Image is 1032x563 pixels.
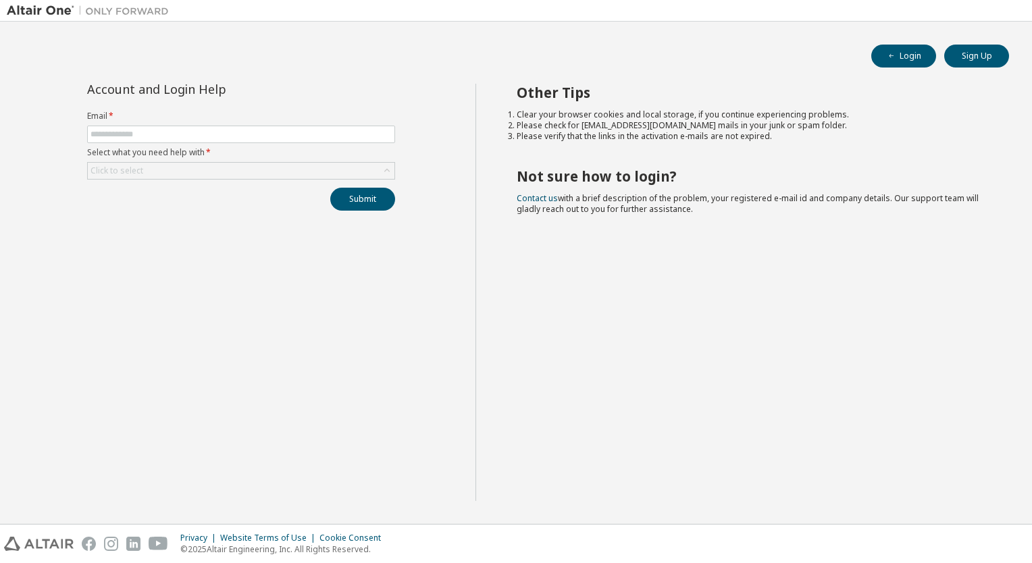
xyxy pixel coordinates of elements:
p: © 2025 Altair Engineering, Inc. All Rights Reserved. [180,543,389,555]
button: Submit [330,188,395,211]
img: youtube.svg [149,537,168,551]
div: Privacy [180,533,220,543]
li: Please check for [EMAIL_ADDRESS][DOMAIN_NAME] mails in your junk or spam folder. [517,120,985,131]
button: Sign Up [944,45,1009,68]
button: Login [871,45,936,68]
div: Click to select [91,165,143,176]
img: linkedin.svg [126,537,140,551]
h2: Not sure how to login? [517,167,985,185]
label: Select what you need help with [87,147,395,158]
li: Clear your browser cookies and local storage, if you continue experiencing problems. [517,109,985,120]
div: Click to select [88,163,394,179]
img: altair_logo.svg [4,537,74,551]
div: Cookie Consent [319,533,389,543]
img: facebook.svg [82,537,96,551]
a: Contact us [517,192,558,204]
li: Please verify that the links in the activation e-mails are not expired. [517,131,985,142]
div: Website Terms of Use [220,533,319,543]
img: instagram.svg [104,537,118,551]
label: Email [87,111,395,122]
h2: Other Tips [517,84,985,101]
img: Altair One [7,4,176,18]
span: with a brief description of the problem, your registered e-mail id and company details. Our suppo... [517,192,979,215]
div: Account and Login Help [87,84,334,95]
